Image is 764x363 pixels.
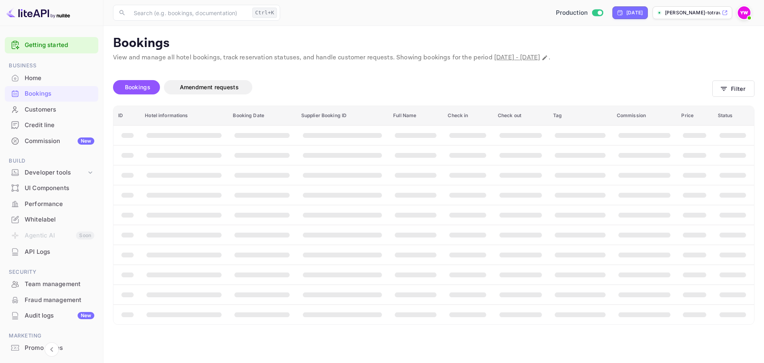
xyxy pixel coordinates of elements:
table: booking table [113,106,754,324]
img: LiteAPI logo [6,6,70,19]
div: Switch to Sandbox mode [553,8,606,18]
div: Bookings [5,86,98,102]
div: Ctrl+K [252,8,277,18]
th: Status [713,106,754,126]
th: ID [113,106,140,126]
img: Yahav Winkler [738,6,750,19]
a: Bookings [5,86,98,101]
span: Production [556,8,588,18]
span: Bookings [125,84,150,90]
th: Tag [548,106,612,126]
a: API Logs [5,244,98,259]
div: API Logs [25,247,94,257]
div: Promo codes [25,343,94,353]
div: Promo codes [5,340,98,356]
div: Bookings [25,89,94,98]
div: Team management [25,280,94,289]
input: Search (e.g. bookings, documentation) [129,5,249,21]
th: Check in [443,106,493,126]
a: Audit logsNew [5,308,98,323]
div: Customers [25,105,94,114]
a: Whitelabel [5,212,98,227]
p: [PERSON_NAME]-totravel... [665,9,720,16]
div: Whitelabel [25,215,94,224]
div: Performance [25,200,94,209]
th: Check out [493,106,548,126]
button: Filter [712,80,754,97]
span: Marketing [5,332,98,340]
div: New [78,137,94,145]
div: New [78,312,94,319]
th: Supplier Booking ID [296,106,388,126]
span: Business [5,61,98,70]
span: Security [5,268,98,277]
div: Performance [5,196,98,212]
div: Commission [25,137,94,146]
span: Amendment requests [180,84,239,90]
div: account-settings tabs [113,80,712,94]
div: Team management [5,277,98,292]
th: Price [676,106,713,126]
div: Home [5,71,98,86]
a: CommissionNew [5,133,98,148]
div: API Logs [5,244,98,260]
div: UI Components [25,184,94,193]
div: Getting started [5,37,98,53]
div: Audit logs [25,311,94,320]
div: Credit line [25,121,94,130]
a: Getting started [25,41,94,50]
a: Customers [5,102,98,117]
div: Home [25,74,94,83]
a: Promo codes [5,340,98,355]
div: Fraud management [5,292,98,308]
div: Developer tools [25,168,86,177]
a: Team management [5,277,98,291]
div: Fraud management [25,296,94,305]
a: Fraud management [5,292,98,307]
th: Booking Date [228,106,296,126]
div: [DATE] [626,9,643,16]
div: UI Components [5,181,98,196]
div: CommissionNew [5,133,98,149]
th: Full Name [388,106,443,126]
div: Audit logsNew [5,308,98,324]
th: Hotel informations [140,106,228,126]
p: Bookings [113,35,754,51]
button: Collapse navigation [45,342,59,357]
span: Build [5,157,98,165]
a: UI Components [5,181,98,195]
span: [DATE] - [DATE] [494,53,540,62]
a: Credit line [5,118,98,132]
a: Home [5,71,98,85]
button: Change date range [541,54,549,62]
p: View and manage all hotel bookings, track reservation statuses, and handle customer requests. Sho... [113,53,754,63]
th: Commission [612,106,677,126]
div: Credit line [5,118,98,133]
a: Performance [5,196,98,211]
div: Developer tools [5,166,98,180]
